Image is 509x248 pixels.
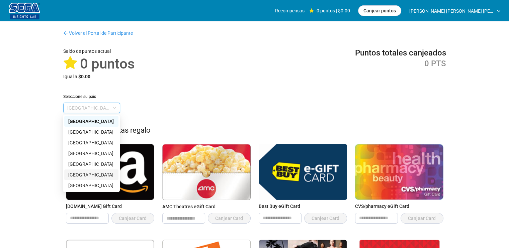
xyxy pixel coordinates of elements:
[68,150,114,157] div: [GEOGRAPHIC_DATA]
[63,94,446,100] div: Seleccione su país
[64,127,118,137] div: Canada
[68,171,114,178] div: [GEOGRAPHIC_DATA]
[259,144,347,200] img: Best Buy eGift Card
[309,8,314,13] span: star
[259,203,347,210] div: Best Buy eGift Card
[409,0,493,22] span: [PERSON_NAME] [PERSON_NAME] [PERSON_NAME]
[67,103,116,113] span: United States
[64,180,118,191] div: Australia
[63,125,446,136] div: Catálogo de tarjetas regalo
[64,116,118,127] div: United States
[355,47,446,58] div: Puntos totales canjeados
[68,160,114,168] div: [GEOGRAPHIC_DATA]
[63,31,68,35] span: arrow-left
[162,144,251,200] img: AMC Theatres eGift Card
[64,169,118,180] div: Spain
[355,144,443,200] img: CVS/pharmacy eGift Card
[63,30,133,36] a: arrow-left Volver al Portal de Participante
[78,74,90,79] strong: $0.00
[64,148,118,159] div: France
[64,159,118,169] div: Germany
[496,9,501,13] span: down
[363,7,396,14] span: Canjear puntos
[68,128,114,136] div: [GEOGRAPHIC_DATA]
[355,58,446,69] div: 0 PTS
[63,56,77,70] span: star
[63,47,135,55] div: Saldo de puntos actual
[66,203,154,210] div: [DOMAIN_NAME] Gift Card
[64,137,118,148] div: United Kingdom
[358,5,401,16] button: Canjear puntos
[355,203,443,210] div: CVS/pharmacy eGift Card
[63,73,135,80] div: Igual a
[68,118,114,125] div: [GEOGRAPHIC_DATA]
[68,182,114,189] div: [GEOGRAPHIC_DATA]
[162,203,251,210] div: AMC Theatres eGift Card
[80,55,135,72] span: 0 puntos
[68,139,114,146] div: [GEOGRAPHIC_DATA]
